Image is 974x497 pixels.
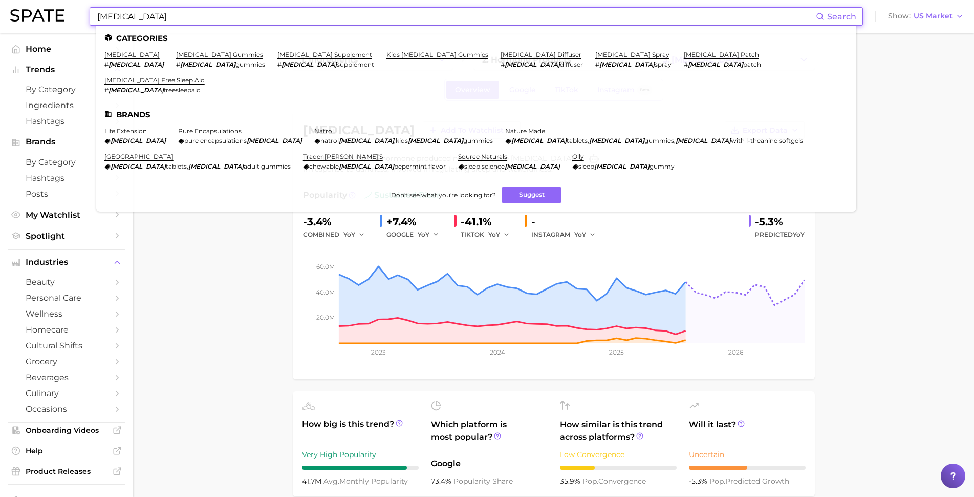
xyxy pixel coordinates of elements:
[461,229,517,241] div: TIKTOK
[26,309,107,319] span: wellness
[104,60,109,68] span: #
[26,157,107,167] span: by Category
[501,60,505,68] span: #
[111,162,166,170] em: [MEDICAL_DATA]
[609,348,624,356] tspan: 2025
[488,229,510,241] button: YoY
[184,137,247,144] span: pure encapsulations
[314,127,334,135] a: natrol
[302,477,323,486] span: 41.7m
[8,62,125,77] button: Trends
[8,290,125,306] a: personal care
[371,348,386,356] tspan: 2023
[26,357,107,366] span: grocery
[26,426,107,435] span: Onboarding Videos
[104,86,109,94] span: #
[567,137,588,144] span: tablets
[277,60,282,68] span: #
[684,60,688,68] span: #
[302,418,419,443] span: How big is this trend?
[599,60,655,68] em: [MEDICAL_DATA]
[104,51,160,58] a: [MEDICAL_DATA]
[26,231,107,241] span: Spotlight
[96,8,816,25] input: Search here for a brand, industry, or ingredient
[8,401,125,417] a: occasions
[26,404,107,414] span: occasions
[755,229,805,241] span: Predicted
[8,113,125,129] a: Hashtags
[560,419,677,443] span: How similar is this trend across platforms?
[26,210,107,220] span: My Watchlist
[8,443,125,459] a: Help
[888,13,911,19] span: Show
[104,34,848,43] li: Categories
[560,466,677,470] div: 3 / 10
[505,60,560,68] em: [MEDICAL_DATA]
[689,419,806,443] span: Will it last?
[26,100,107,110] span: Ingredients
[8,81,125,97] a: by Category
[8,274,125,290] a: beauty
[709,477,789,486] span: predicted growth
[394,162,446,170] span: pepermint flavor
[386,214,446,230] div: +7.4%
[302,466,419,470] div: 9 / 10
[489,348,505,356] tspan: 2024
[26,189,107,199] span: Posts
[166,162,187,170] span: tablets
[418,229,440,241] button: YoY
[26,116,107,126] span: Hashtags
[104,127,147,135] a: life extension
[574,229,596,241] button: YoY
[688,60,743,68] em: [MEDICAL_DATA]
[26,467,107,476] span: Product Releases
[8,306,125,322] a: wellness
[431,458,548,470] span: Google
[461,214,517,230] div: -41.1%
[8,97,125,113] a: Ingredients
[502,187,561,203] button: Suggest
[743,60,761,68] span: patch
[8,154,125,170] a: by Category
[488,230,500,239] span: YoY
[180,60,235,68] em: [MEDICAL_DATA]
[188,162,244,170] em: [MEDICAL_DATA]
[309,162,339,170] span: chewable
[709,477,725,486] abbr: popularity index
[104,153,174,160] a: [GEOGRAPHIC_DATA]
[26,44,107,54] span: Home
[26,173,107,183] span: Hashtags
[26,65,107,74] span: Trends
[8,41,125,57] a: Home
[8,170,125,186] a: Hashtags
[589,137,644,144] em: [MEDICAL_DATA]
[595,60,599,68] span: #
[574,230,586,239] span: YoY
[343,229,365,241] button: YoY
[26,446,107,455] span: Help
[111,137,166,144] em: [MEDICAL_DATA]
[302,448,419,461] div: Very High Popularity
[339,137,394,144] em: [MEDICAL_DATA]
[418,230,429,239] span: YoY
[303,229,372,241] div: combined
[10,9,64,22] img: SPATE
[578,162,594,170] span: sleep
[26,258,107,267] span: Industries
[501,51,581,58] a: [MEDICAL_DATA] diffuser
[8,228,125,244] a: Spotlight
[582,477,646,486] span: convergence
[8,385,125,401] a: culinary
[560,477,582,486] span: 35.9%
[595,51,669,58] a: [MEDICAL_DATA] spray
[386,229,446,241] div: GOOGLE
[458,153,507,160] a: source naturals
[8,207,125,223] a: My Watchlist
[26,137,107,147] span: Brands
[8,322,125,338] a: homecare
[827,12,856,22] span: Search
[431,419,548,452] span: Which platform is most popular?
[505,162,560,170] em: [MEDICAL_DATA]
[337,60,374,68] span: supplement
[689,477,709,486] span: -5.3%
